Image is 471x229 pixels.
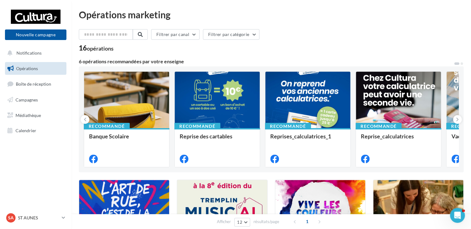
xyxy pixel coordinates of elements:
[450,208,465,223] iframe: Intercom live chat
[203,29,259,40] button: Filtrer par catégorie
[84,123,130,130] div: Recommandé
[237,220,242,225] span: 12
[87,46,114,51] div: opérations
[4,109,68,122] a: Médiathèque
[5,29,66,40] button: Nouvelle campagne
[16,97,38,102] span: Campagnes
[217,219,231,225] span: Afficher
[180,133,255,146] div: Reprise des cartables
[79,45,114,52] div: 16
[16,128,36,133] span: Calendrier
[8,215,14,221] span: SA
[16,50,42,56] span: Notifications
[4,93,68,106] a: Campagnes
[89,133,164,146] div: Banque Scolaire
[356,123,401,130] div: Recommandé
[174,123,220,130] div: Recommandé
[16,66,38,71] span: Opérations
[4,47,65,60] button: Notifications
[5,212,66,224] a: SA ST AUNES
[79,10,464,19] div: Opérations marketing
[16,112,41,118] span: Médiathèque
[4,77,68,91] a: Boîte de réception
[4,124,68,137] a: Calendrier
[253,219,279,225] span: résultats/page
[270,133,345,146] div: Reprises_calculatrices_1
[302,217,312,227] span: 1
[265,123,311,130] div: Recommandé
[18,215,59,221] p: ST AUNES
[4,62,68,75] a: Opérations
[79,59,454,64] div: 6 opérations recommandées par votre enseigne
[361,133,436,146] div: Reprise_calculatrices
[234,218,250,227] button: 12
[16,81,51,87] span: Boîte de réception
[151,29,200,40] button: Filtrer par canal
